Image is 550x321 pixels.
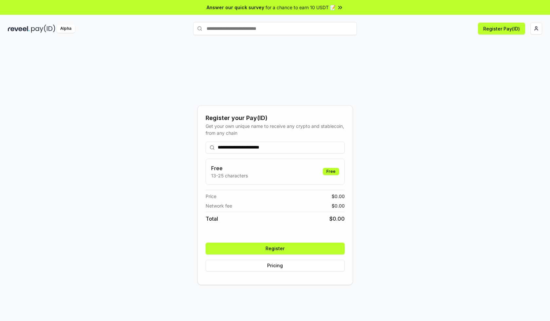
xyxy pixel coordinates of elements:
button: Register [206,243,345,254]
div: Register your Pay(ID) [206,113,345,123]
img: reveel_dark [8,25,30,33]
span: $ 0.00 [329,215,345,223]
h3: Free [211,164,248,172]
span: $ 0.00 [332,202,345,209]
p: 13-25 characters [211,172,248,179]
button: Register Pay(ID) [478,23,525,34]
div: Free [323,168,339,175]
span: Answer our quick survey [207,4,264,11]
img: pay_id [31,25,55,33]
button: Pricing [206,260,345,271]
span: $ 0.00 [332,193,345,200]
span: Price [206,193,216,200]
span: for a chance to earn 10 USDT 📝 [266,4,336,11]
span: Network fee [206,202,232,209]
div: Alpha [57,25,75,33]
div: Get your own unique name to receive any crypto and stablecoin, from any chain [206,123,345,136]
span: Total [206,215,218,223]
